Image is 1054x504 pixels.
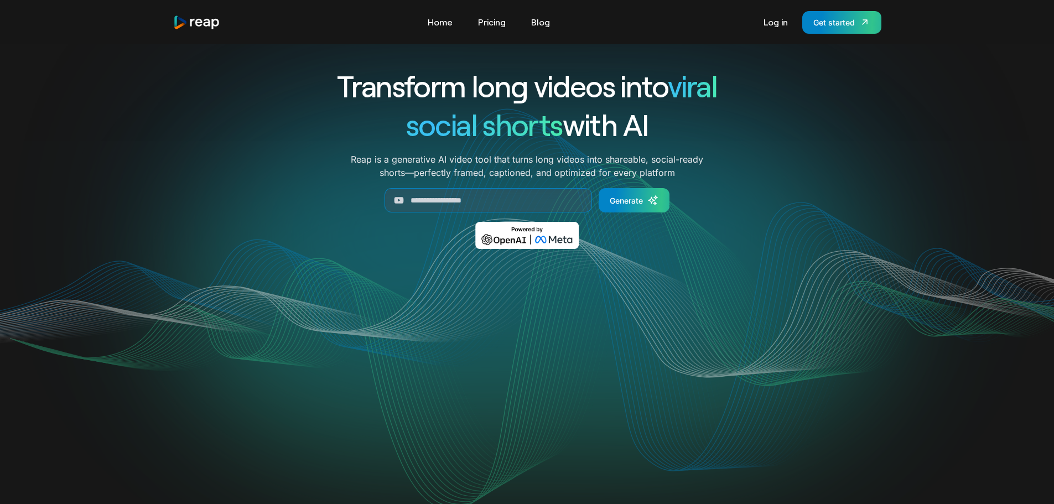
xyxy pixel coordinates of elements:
p: Reap is a generative AI video tool that turns long videos into shareable, social-ready shorts—per... [351,153,703,179]
h1: Transform long videos into [297,66,757,105]
span: social shorts [406,106,563,142]
img: Powered by OpenAI & Meta [475,222,579,249]
div: Get started [813,17,855,28]
h1: with AI [297,105,757,144]
img: reap logo [173,15,221,30]
span: viral [668,67,717,103]
a: home [173,15,221,30]
div: Generate [610,195,643,206]
video: Your browser does not support the video tag. [304,265,750,488]
a: Get started [802,11,881,34]
a: Pricing [473,13,511,31]
a: Generate [599,188,669,212]
form: Generate Form [297,188,757,212]
a: Log in [758,13,793,31]
a: Home [422,13,458,31]
a: Blog [526,13,555,31]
